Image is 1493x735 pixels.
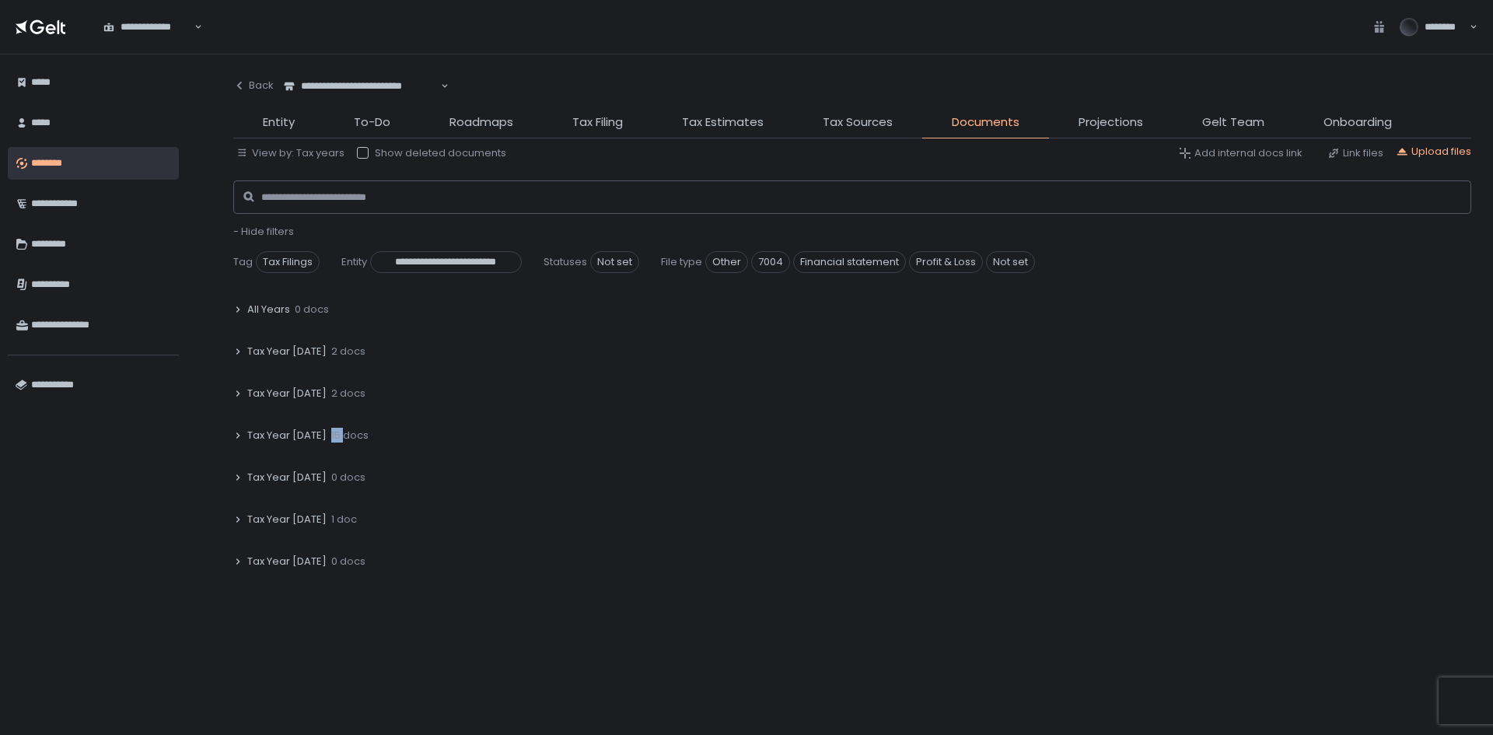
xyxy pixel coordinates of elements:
[233,79,274,93] div: Back
[233,70,274,101] button: Back
[661,255,702,269] span: File type
[247,513,327,527] span: Tax Year [DATE]
[705,251,748,273] span: Other
[247,555,327,569] span: Tax Year [DATE]
[331,513,357,527] span: 1 doc
[331,345,365,359] span: 2 docs
[236,146,344,160] button: View by: Tax years
[295,303,329,317] span: 0 docs
[233,255,253,269] span: Tag
[1396,145,1471,159] button: Upload files
[793,251,906,273] span: Financial statement
[331,429,369,443] span: 15 docs
[1323,114,1392,131] span: Onboarding
[247,345,327,359] span: Tax Year [DATE]
[682,114,764,131] span: Tax Estimates
[247,303,290,317] span: All Years
[341,255,367,269] span: Entity
[233,224,294,239] span: - Hide filters
[192,19,193,35] input: Search for option
[247,429,327,443] span: Tax Year [DATE]
[1079,114,1143,131] span: Projections
[449,114,513,131] span: Roadmaps
[544,255,587,269] span: Statuses
[233,225,294,239] button: - Hide filters
[1179,146,1302,160] button: Add internal docs link
[93,11,202,44] div: Search for option
[1202,114,1264,131] span: Gelt Team
[331,387,365,401] span: 2 docs
[274,70,449,103] div: Search for option
[751,251,790,273] span: 7004
[909,251,983,273] span: Profit & Loss
[590,251,639,273] span: Not set
[986,251,1035,273] span: Not set
[354,114,390,131] span: To-Do
[331,471,365,485] span: 0 docs
[952,114,1019,131] span: Documents
[572,114,623,131] span: Tax Filing
[823,114,893,131] span: Tax Sources
[1327,146,1383,160] button: Link files
[256,251,320,273] span: Tax Filings
[247,387,327,401] span: Tax Year [DATE]
[247,471,327,485] span: Tax Year [DATE]
[331,555,365,569] span: 0 docs
[263,114,295,131] span: Entity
